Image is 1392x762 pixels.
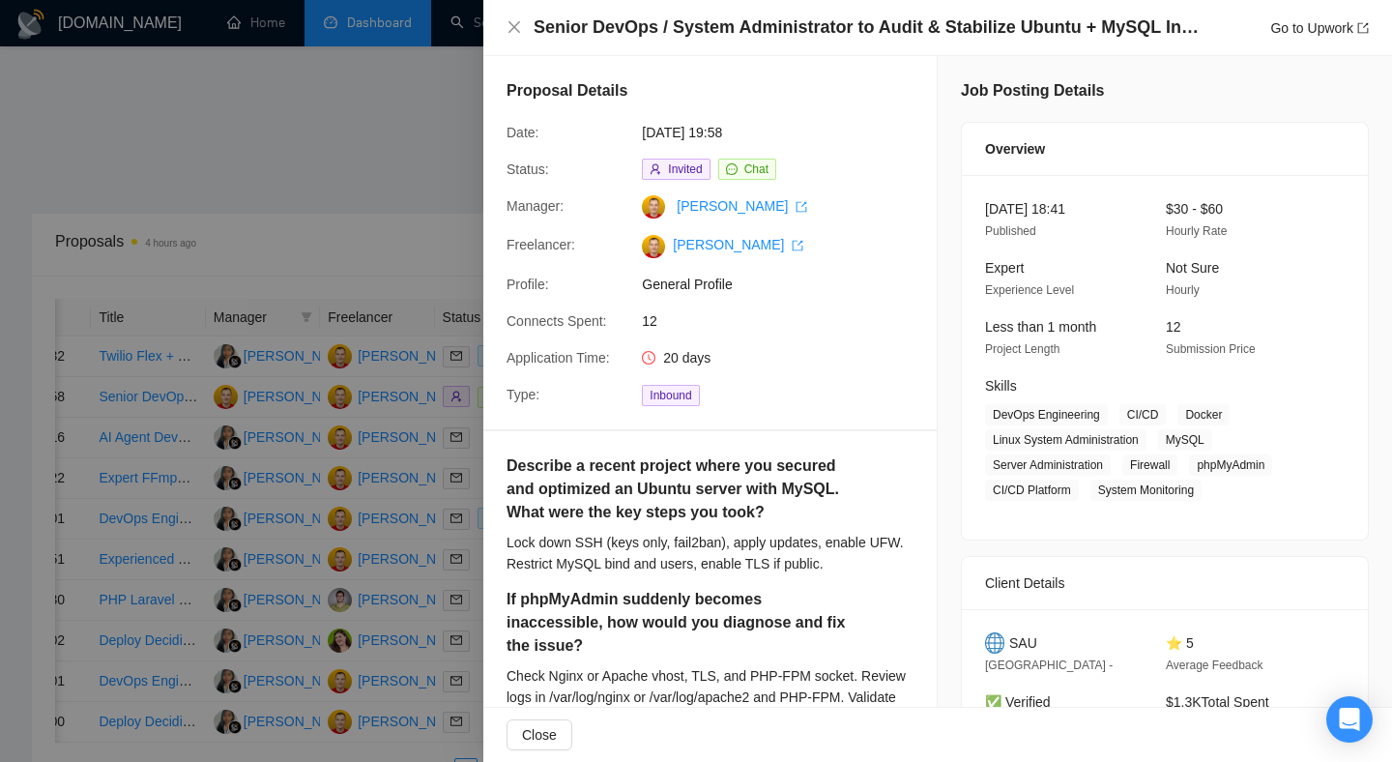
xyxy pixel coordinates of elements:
[663,350,710,366] span: 20 days
[1158,429,1212,451] span: MySQL
[507,79,627,103] h5: Proposal Details
[642,274,932,295] span: General Profile
[1090,480,1202,501] span: System Monitoring
[985,404,1108,425] span: DevOps Engineering
[1119,404,1167,425] span: CI/CD
[507,161,549,177] span: Status:
[985,201,1065,217] span: [DATE] 18:41
[1122,454,1177,476] span: Firewall
[985,138,1045,160] span: Overview
[1166,694,1269,710] span: $1.3K Total Spent
[744,162,768,176] span: Chat
[522,724,557,746] span: Close
[726,163,738,175] span: message
[507,350,610,366] span: Application Time:
[985,454,1111,476] span: Server Administration
[507,237,575,252] span: Freelancer:
[985,429,1146,451] span: Linux System Administration
[642,122,932,143] span: [DATE] 19:58
[507,532,913,574] div: Lock down SSH (keys only, fail2ban), apply updates, enable UFW. Restrict MySQL bind and users, en...
[985,632,1004,654] img: 🌐
[507,665,913,729] div: Check Nginx or Apache vhost, TLS, and PHP-FPM socket. Review logs in /var/log/nginx or /var/log/a...
[507,19,522,36] button: Close
[642,310,932,332] span: 12
[961,79,1104,103] h5: Job Posting Details
[985,224,1036,238] span: Published
[673,237,803,252] a: [PERSON_NAME] export
[1166,283,1200,297] span: Hourly
[507,125,538,140] span: Date:
[507,313,607,329] span: Connects Spent:
[1189,454,1272,476] span: phpMyAdmin
[507,454,853,524] h5: Describe a recent project where you secured and optimized an Ubuntu server with MySQL. What were ...
[507,387,539,402] span: Type:
[507,198,564,214] span: Manager:
[507,588,853,658] h5: If phpMyAdmin suddenly becomes inaccessible, how would you diagnose and fix the issue?
[650,163,661,175] span: user-add
[642,235,665,258] img: c1nK7DLtZZqOaQEU2aVFe194yEp7zuxlgyM-hPxanZ3TfI2xY68sAsj685H_Q0Dzp7
[985,378,1017,394] span: Skills
[677,198,807,214] a: [PERSON_NAME] export
[642,385,699,406] span: Inbound
[1009,632,1037,654] span: SAU
[985,480,1079,501] span: CI/CD Platform
[985,260,1024,276] span: Expert
[507,277,549,292] span: Profile:
[668,162,702,176] span: Invited
[1357,22,1369,34] span: export
[642,351,655,365] span: clock-circle
[1166,224,1227,238] span: Hourly Rate
[1166,260,1219,276] span: Not Sure
[985,694,1051,710] span: ✅ Verified
[534,15,1201,40] h4: Senior DevOps / System Administrator to Audit & Stabilize Ubuntu + MySQL Infrastructure
[985,319,1096,335] span: Less than 1 month
[1270,20,1369,36] a: Go to Upworkexport
[507,19,522,35] span: close
[1166,319,1181,335] span: 12
[1326,696,1373,743] div: Open Intercom Messenger
[985,659,1113,672] span: [GEOGRAPHIC_DATA] -
[1166,201,1223,217] span: $30 - $60
[1166,659,1263,672] span: Average Feedback
[985,283,1074,297] span: Experience Level
[796,201,807,213] span: export
[1166,342,1256,356] span: Submission Price
[792,240,803,251] span: export
[1166,635,1194,651] span: ⭐ 5
[1177,404,1230,425] span: Docker
[985,557,1345,609] div: Client Details
[507,719,572,750] button: Close
[985,342,1059,356] span: Project Length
